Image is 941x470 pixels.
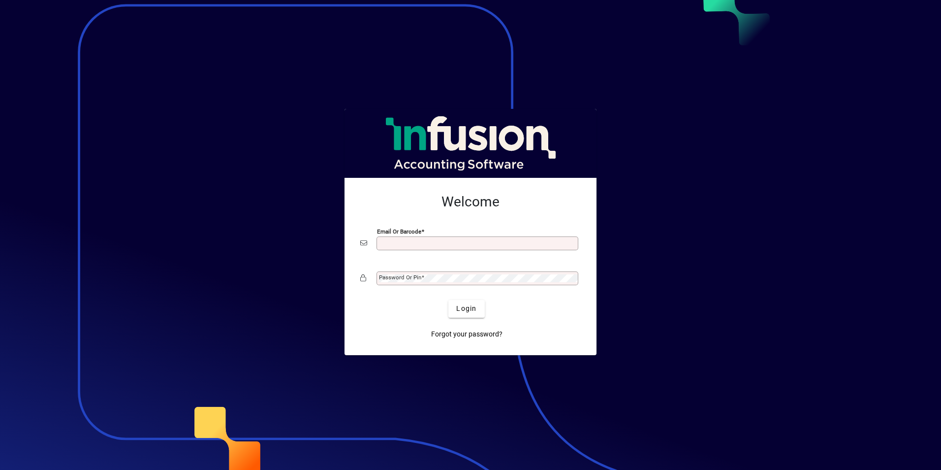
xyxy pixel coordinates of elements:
mat-label: Email or Barcode [377,228,421,235]
a: Forgot your password? [427,326,506,343]
span: Forgot your password? [431,329,502,339]
button: Login [448,300,484,318]
span: Login [456,303,476,314]
mat-label: Password or Pin [379,274,421,281]
h2: Welcome [360,194,581,210]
